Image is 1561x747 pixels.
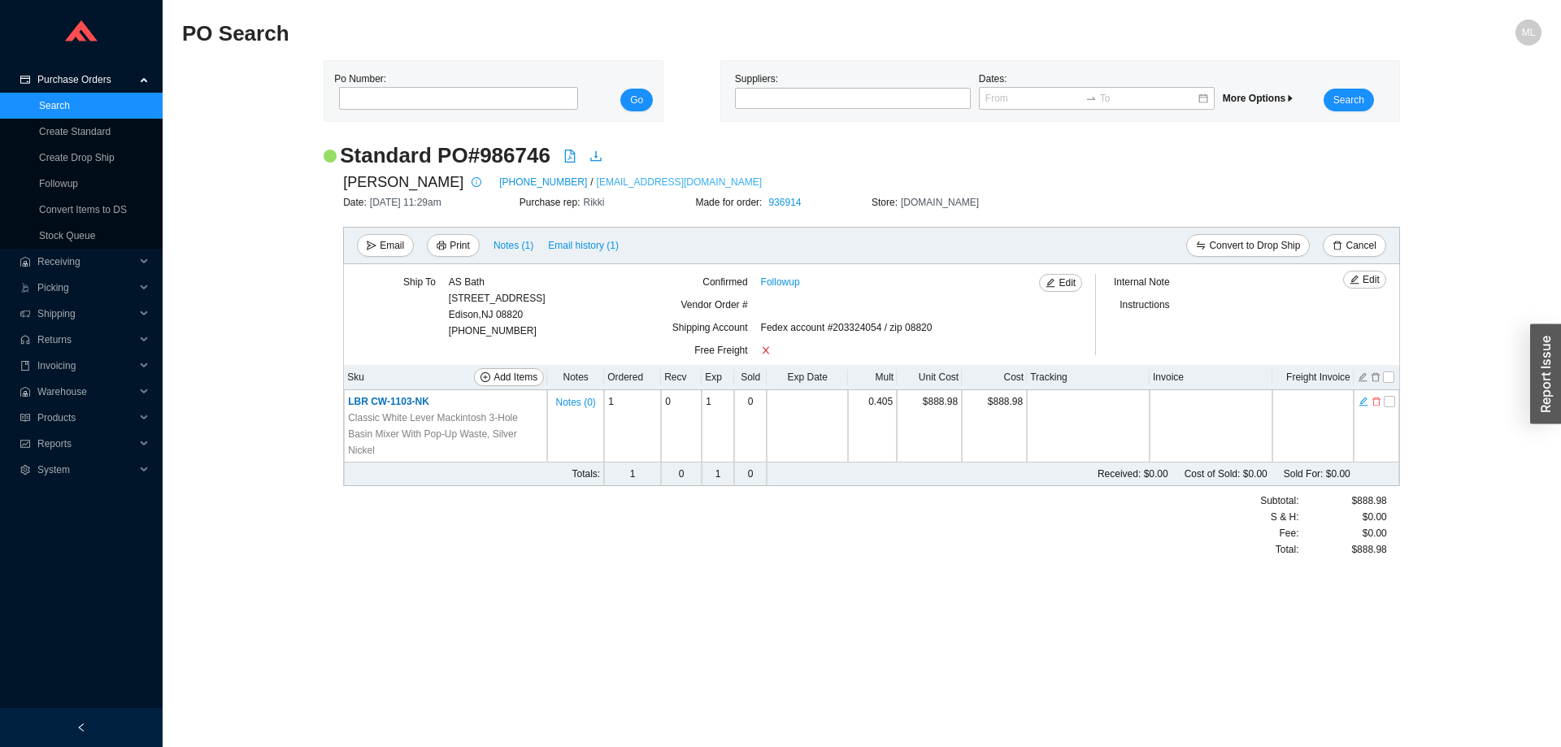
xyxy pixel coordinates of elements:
[1284,468,1324,480] span: Sold For:
[848,390,897,463] td: 0.405
[563,150,576,163] span: file-pdf
[449,274,546,323] div: AS Bath [STREET_ADDRESS] Edison , NJ 08820
[499,174,587,190] a: [PHONE_NUMBER]
[768,197,801,208] a: 936914
[897,390,962,463] td: $888.98
[1363,271,1380,288] span: Edit
[20,335,31,345] span: customer-service
[872,197,901,208] span: Store:
[37,405,135,431] span: Products
[604,390,661,463] td: 1
[37,379,135,405] span: Warehouse
[734,463,767,486] td: 0
[1223,93,1295,104] span: More Options
[548,237,619,254] span: Email history (1)
[1120,299,1169,311] span: Instructions
[449,274,546,339] div: [PHONE_NUMBER]
[343,170,463,194] span: [PERSON_NAME]
[1279,525,1298,541] span: Fee :
[1371,394,1382,406] button: delete
[1363,525,1387,541] span: $0.00
[367,241,376,252] span: send
[604,365,661,390] th: Ordered
[604,463,661,486] td: 1
[761,274,800,290] a: Followup
[340,141,550,170] h2: Standard PO # 986746
[467,177,485,187] span: info-circle
[1150,365,1272,390] th: Invoice
[480,372,490,384] span: plus-circle
[1324,89,1374,111] button: Search
[493,237,534,248] button: Notes (1)
[39,126,111,137] a: Create Standard
[37,275,135,301] span: Picking
[1027,365,1150,390] th: Tracking
[1333,241,1342,252] span: delete
[37,457,135,483] span: System
[348,396,429,407] span: LBR CW-1103-NK
[584,197,605,208] span: Rikki
[1358,394,1369,406] button: edit
[962,390,1027,463] td: $888.98
[1271,509,1299,525] span: S & H:
[494,237,533,254] span: Notes ( 1 )
[474,368,544,386] button: plus-circleAdd Items
[370,197,441,208] span: [DATE] 11:29am
[37,431,135,457] span: Reports
[1333,92,1364,108] span: Search
[1260,493,1298,509] span: Subtotal:
[1059,275,1076,291] span: Edit
[39,178,78,189] a: Followup
[1299,541,1387,558] div: $888.98
[1372,396,1381,407] span: delete
[357,234,414,257] button: sendEmail
[734,390,767,463] td: 0
[848,365,897,390] th: Mult
[975,71,1219,111] div: Dates:
[20,361,31,371] span: book
[520,197,584,208] span: Purchase rep:
[380,237,404,254] span: Email
[563,150,576,166] a: file-pdf
[661,365,702,390] th: Recv
[734,365,767,390] th: Sold
[1209,237,1300,254] span: Convert to Drop Ship
[702,365,734,390] th: Exp
[1276,541,1299,558] span: Total:
[37,301,135,327] span: Shipping
[672,322,748,333] span: Shipping Account
[897,365,962,390] th: Unit Cost
[182,20,1202,48] h2: PO Search
[494,369,537,385] span: Add Items
[463,171,486,193] button: info-circle
[1357,370,1368,381] button: edit
[597,174,762,190] a: [EMAIL_ADDRESS][DOMAIN_NAME]
[1343,271,1386,289] button: editEdit
[630,92,643,108] span: Go
[1350,275,1359,286] span: edit
[985,90,1082,106] input: From
[572,468,600,480] span: Totals:
[661,390,702,463] td: 0
[1285,93,1295,103] span: caret-right
[39,100,70,111] a: Search
[761,319,1053,342] div: Fedex account #203324054 / zip 08820
[661,463,702,486] td: 0
[37,327,135,353] span: Returns
[20,75,31,85] span: credit-card
[1299,509,1387,525] div: $0.00
[695,197,765,208] span: Made for order:
[962,365,1027,390] th: Cost
[37,249,135,275] span: Receiving
[37,67,135,93] span: Purchase Orders
[1186,234,1310,257] button: swapConvert to Drop Ship
[348,410,543,458] span: Classic White Lever Mackintosh 3-Hole Basin Mixer With Pop-Up Waste, Silver Nickel
[547,365,604,390] th: Notes
[20,439,31,449] span: fund
[1370,370,1381,381] button: delete
[1196,241,1206,252] span: swap
[761,345,771,355] span: close
[334,71,573,111] div: Po Number:
[702,463,734,486] td: 1
[39,204,127,215] a: Convert Items to DS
